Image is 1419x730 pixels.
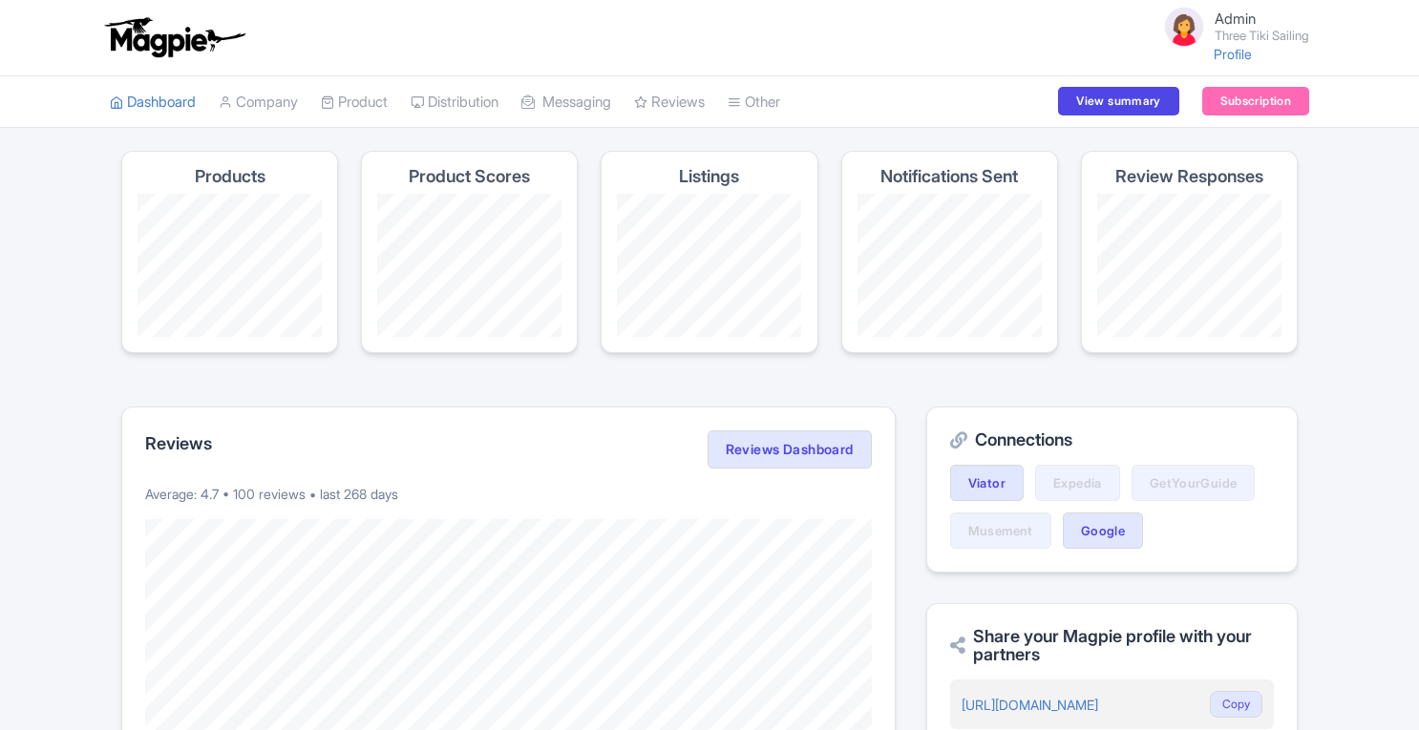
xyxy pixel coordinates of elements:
a: [URL][DOMAIN_NAME] [962,697,1098,713]
img: avatar_key_member-9c1dde93af8b07d7383eb8b5fb890c87.png [1161,4,1207,50]
button: Copy [1210,691,1262,718]
h4: Product Scores [409,167,530,186]
a: View summary [1058,87,1178,115]
a: Company [219,76,298,129]
a: Expedia [1035,465,1120,501]
h4: Review Responses [1115,167,1263,186]
a: Other [728,76,780,129]
h2: Share your Magpie profile with your partners [950,627,1274,665]
h2: Reviews [145,434,212,453]
a: GetYourGuide [1132,465,1256,501]
a: Reviews Dashboard [708,430,872,469]
a: Dashboard [110,76,196,129]
a: Musement [950,512,1051,549]
a: Admin Three Tiki Sailing [1150,4,1309,50]
img: logo-ab69f6fb50320c5b225c76a69d11143b.png [100,16,248,58]
p: Average: 4.7 • 100 reviews • last 268 days [145,484,872,504]
a: Subscription [1202,87,1309,115]
span: Admin [1215,10,1256,28]
a: Messaging [521,76,611,129]
a: Profile [1214,46,1252,62]
a: Product [321,76,388,129]
a: Viator [950,465,1024,501]
h4: Products [195,167,265,186]
small: Three Tiki Sailing [1215,30,1309,42]
h2: Connections [950,430,1274,449]
a: Reviews [634,76,705,129]
h4: Listings [679,167,739,186]
a: Google [1063,512,1143,549]
a: Distribution [411,76,498,129]
h4: Notifications Sent [880,167,1018,186]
